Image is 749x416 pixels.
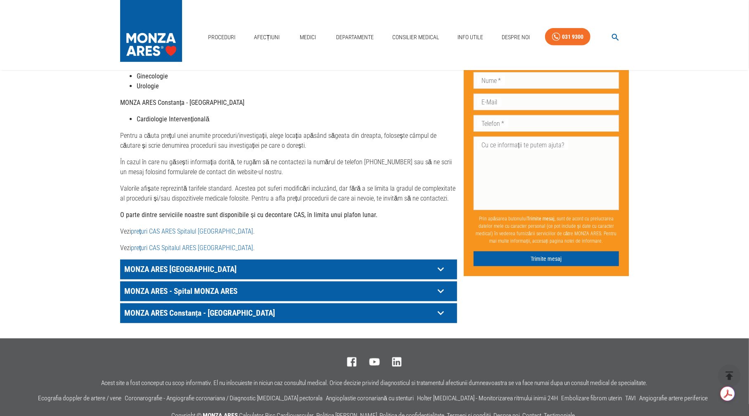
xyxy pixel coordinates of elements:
p: În cazul în care nu găsești informația dorită, te rugăm să ne contactezi la numărul de telefon [P... [120,157,457,177]
div: MONZA ARES Constanța - [GEOGRAPHIC_DATA] [120,303,457,323]
p: MONZA ARES [GEOGRAPHIC_DATA] [122,263,434,276]
strong: Cardiologie Intervențională [137,115,209,123]
strong: Urologie [137,82,159,90]
a: Info Utile [455,29,487,46]
button: delete [718,364,741,387]
strong: O parte dintre serviciile noastre sunt disponibile și cu decontare CAS, în limita unui plafon lunar. [120,211,377,219]
div: 031 9300 [562,32,583,42]
p: Vezi . [120,227,457,236]
a: Angioplastie coronariană cu stenturi [326,395,414,402]
p: Acest site a fost conceput cu scop informativ. El nu inlocuieste in niciun caz consultul medical.... [102,380,648,387]
a: Proceduri [205,29,239,46]
div: MONZA ARES [GEOGRAPHIC_DATA] [120,260,457,279]
a: Coronarografie - Angiografie coronariana / Diagnostic [MEDICAL_DATA] pectorala [125,395,322,402]
a: TAVI [625,395,636,402]
a: Despre Noi [498,29,533,46]
strong: Ginecologie [137,72,168,80]
p: MONZA ARES Constanța - [GEOGRAPHIC_DATA] [122,307,434,319]
p: Vezi . [120,243,457,253]
strong: MONZA ARES Constanța - [GEOGRAPHIC_DATA] [120,99,244,106]
p: Pentru a căuta prețul unei anumite proceduri/investigații, alege locația apăsând săgeata din drea... [120,131,457,151]
a: prețuri CAS ARES Spitalul [GEOGRAPHIC_DATA] [131,227,253,235]
a: Holter [MEDICAL_DATA] - Monitorizarea ritmului inimii 24H [417,395,558,402]
button: Trimite mesaj [474,251,619,266]
a: 031 9300 [545,28,590,46]
a: Consilier Medical [389,29,443,46]
div: MONZA ARES - Spital MONZA ARES [120,281,457,301]
a: Embolizare fibrom uterin [561,395,622,402]
b: Trimite mesaj [527,215,555,221]
a: Medici [294,29,321,46]
a: Angiografie artere periferice [639,395,708,402]
a: prețuri CAS Spitalul ARES [GEOGRAPHIC_DATA] [131,244,253,252]
a: Ecografia doppler de artere / vene [38,395,121,402]
a: Departamente [333,29,377,46]
p: Prin apăsarea butonului , sunt de acord cu prelucrarea datelor mele cu caracter personal (ce pot ... [474,211,619,248]
p: MONZA ARES - Spital MONZA ARES [122,285,434,298]
a: Afecțiuni [251,29,283,46]
p: Valorile afișate reprezintă tarifele standard. Acestea pot suferi modificări incluzând, dar fără ... [120,184,457,203]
